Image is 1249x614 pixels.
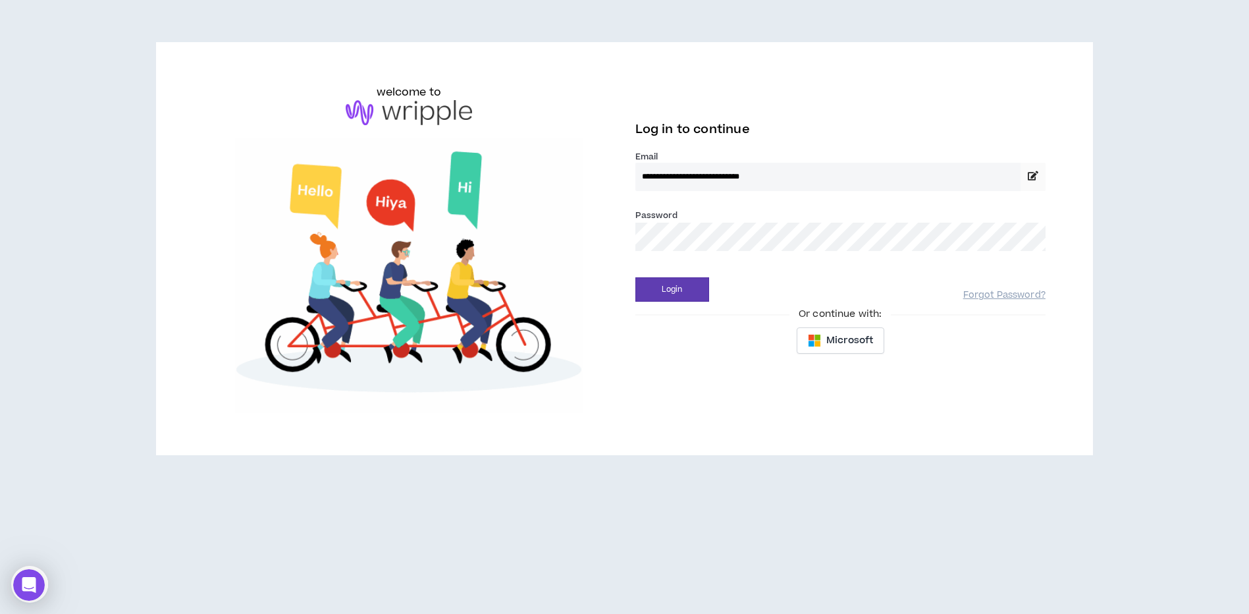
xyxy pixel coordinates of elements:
[635,277,709,302] button: Login
[635,121,750,138] span: Log in to continue
[635,209,678,221] label: Password
[789,307,891,321] span: Or continue with:
[346,100,472,125] img: logo-brand.png
[377,84,442,100] h6: welcome to
[11,566,48,603] iframe: Intercom live chat discovery launcher
[5,5,252,42] div: Open Intercom Messenger
[13,569,45,601] iframe: Intercom live chat
[826,333,873,348] span: Microsoft
[203,138,614,414] img: Welcome to Wripple
[963,289,1046,302] a: Forgot Password?
[635,151,1046,163] label: Email
[797,327,884,354] button: Microsoft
